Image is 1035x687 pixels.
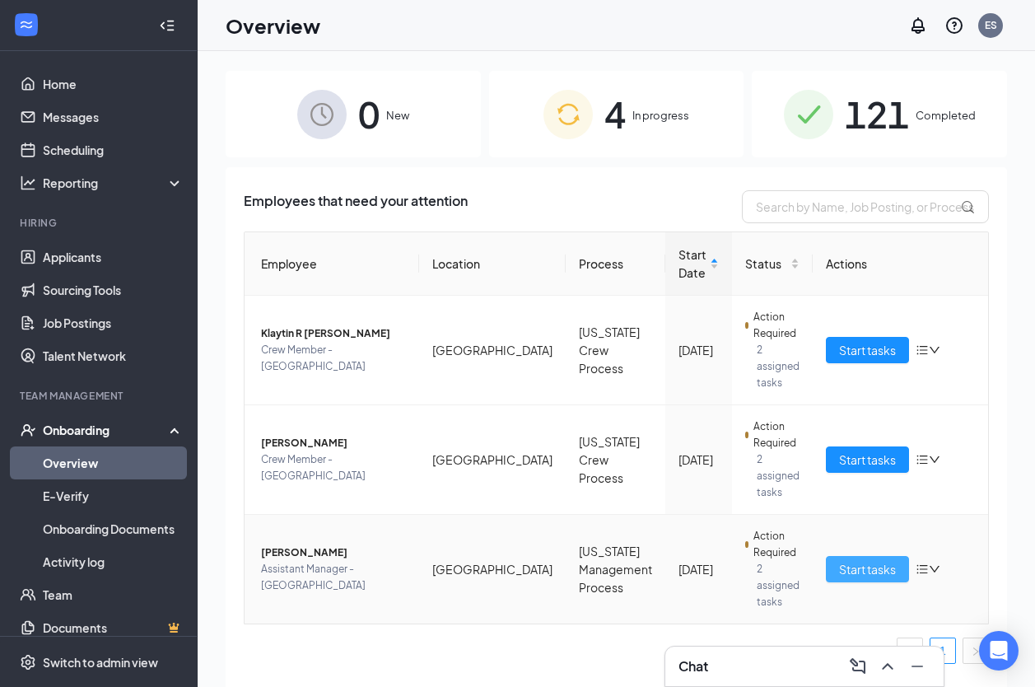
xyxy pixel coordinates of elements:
button: Start tasks [826,446,909,473]
span: bars [916,563,929,576]
span: 4 [604,86,626,143]
div: Onboarding [43,422,170,438]
button: right [963,638,989,664]
div: Switch to admin view [43,654,158,671]
span: Completed [916,107,976,124]
button: Minimize [904,653,930,680]
li: 1 [930,638,956,664]
div: [DATE] [678,451,719,469]
h3: Chat [678,657,708,675]
span: 2 assigned tasks [757,342,800,391]
span: 2 assigned tasks [757,451,800,501]
span: 121 [845,86,909,143]
svg: ChevronUp [878,657,897,676]
span: Crew Member - [GEOGRAPHIC_DATA] [261,342,406,375]
li: Previous Page [897,638,923,664]
span: bars [916,453,929,466]
a: Sourcing Tools [43,273,184,306]
th: Employee [245,232,419,296]
svg: Notifications [908,16,928,35]
td: [GEOGRAPHIC_DATA] [419,405,566,515]
span: Status [745,255,787,273]
td: [GEOGRAPHIC_DATA] [419,515,566,624]
span: Assistant Manager - [GEOGRAPHIC_DATA] [261,561,406,594]
svg: UserCheck [20,422,36,438]
span: down [929,344,940,356]
div: [DATE] [678,341,719,359]
a: Home [43,68,184,100]
div: ES [985,18,997,32]
span: [PERSON_NAME] [261,435,406,451]
a: 1 [930,638,955,663]
th: Process [566,232,665,296]
span: Start tasks [839,560,896,578]
div: Reporting [43,175,184,191]
th: Location [419,232,566,296]
span: Start Date [678,245,706,282]
button: left [897,638,923,664]
th: Actions [813,232,988,296]
button: ComposeMessage [845,653,871,680]
h1: Overview [226,12,320,40]
a: Job Postings [43,306,184,339]
a: Talent Network [43,339,184,372]
span: down [929,454,940,465]
a: Activity log [43,545,184,578]
th: Status [732,232,813,296]
svg: Collapse [159,17,175,34]
svg: QuestionInfo [944,16,964,35]
td: [GEOGRAPHIC_DATA] [419,296,566,405]
svg: ComposeMessage [848,657,868,676]
span: Action Required [753,309,799,342]
a: Applicants [43,241,184,273]
a: Overview [43,446,184,479]
span: In progress [632,107,689,124]
a: DocumentsCrown [43,611,184,644]
span: 0 [358,86,380,143]
span: Crew Member - [GEOGRAPHIC_DATA] [261,451,406,484]
span: New [386,107,409,124]
svg: Settings [20,654,36,671]
td: [US_STATE] Management Process [566,515,665,624]
li: Next Page [963,638,989,664]
button: Start tasks [826,337,909,363]
span: bars [916,343,929,357]
td: [US_STATE] Crew Process [566,405,665,515]
a: Messages [43,100,184,133]
a: Onboarding Documents [43,512,184,545]
svg: WorkstreamLogo [18,16,35,33]
div: Hiring [20,216,180,230]
span: Start tasks [839,341,896,359]
svg: Analysis [20,175,36,191]
div: Open Intercom Messenger [979,631,1019,671]
button: Start tasks [826,556,909,582]
span: Action Required [753,528,799,561]
span: Start tasks [839,451,896,469]
span: 2 assigned tasks [757,561,800,610]
input: Search by Name, Job Posting, or Process [742,190,989,223]
a: Team [43,578,184,611]
div: [DATE] [678,560,719,578]
a: Scheduling [43,133,184,166]
span: Klaytin R [PERSON_NAME] [261,325,406,342]
span: [PERSON_NAME] [261,544,406,561]
span: Action Required [753,418,799,451]
button: ChevronUp [874,653,901,680]
a: E-Verify [43,479,184,512]
span: right [971,647,981,657]
span: Employees that need your attention [244,190,468,223]
div: Team Management [20,389,180,403]
span: down [929,563,940,575]
svg: Minimize [907,657,927,676]
td: [US_STATE] Crew Process [566,296,665,405]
